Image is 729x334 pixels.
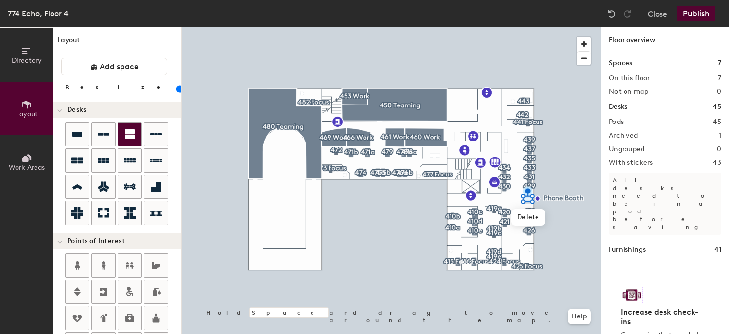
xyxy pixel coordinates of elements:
[601,27,729,50] h1: Floor overview
[511,209,545,226] span: Delete
[609,132,638,140] h2: Archived
[67,237,125,245] span: Points of Interest
[9,163,45,172] span: Work Areas
[677,6,715,21] button: Publish
[568,309,591,324] button: Help
[609,102,627,112] h1: Desks
[623,9,632,18] img: Redo
[714,245,721,255] h1: 41
[607,9,617,18] img: Undo
[53,35,181,50] h1: Layout
[609,88,648,96] h2: Not on map
[621,287,643,303] img: Sticker logo
[609,173,721,235] p: All desks need to be in a pod before saving
[100,62,139,71] span: Add space
[609,145,645,153] h2: Ungrouped
[717,88,721,96] h2: 0
[67,106,86,114] span: Desks
[718,58,721,69] h1: 7
[648,6,667,21] button: Close
[719,132,721,140] h2: 1
[609,118,624,126] h2: Pods
[65,83,173,91] div: Resize
[609,159,653,167] h2: With stickers
[12,56,42,65] span: Directory
[621,307,704,327] h4: Increase desk check-ins
[609,58,632,69] h1: Spaces
[609,74,650,82] h2: On this floor
[713,159,721,167] h2: 43
[61,58,167,75] button: Add space
[713,118,721,126] h2: 45
[16,110,38,118] span: Layout
[718,74,721,82] h2: 7
[8,7,69,19] div: 774 Echo, Floor 4
[717,145,721,153] h2: 0
[609,245,646,255] h1: Furnishings
[713,102,721,112] h1: 45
